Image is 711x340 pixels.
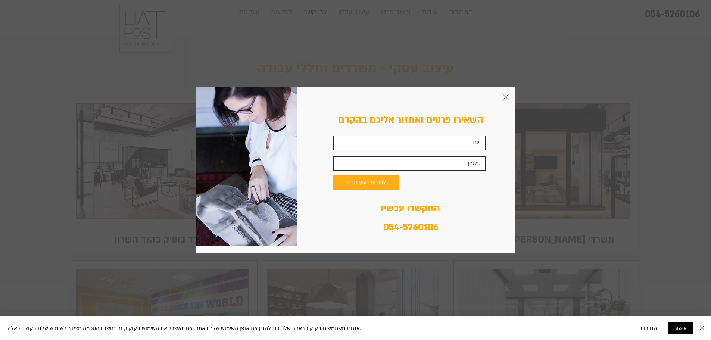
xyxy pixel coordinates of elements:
span: לשיחת ייעוץ חינם [347,178,386,187]
button: לשיחת ייעוץ חינם [333,175,399,190]
img: 210A8788.jpg [196,87,297,246]
span: השאירו פרטים ואחזור אליכם בהקדם [338,114,483,126]
span: התקשרו עכשיו [381,202,440,215]
button: סגירה [698,322,707,334]
a: 054-5260106 [383,221,439,234]
div: חזרה לאתר [502,93,509,101]
img: סגירה [698,323,707,332]
input: שם [333,136,486,150]
span: אנחנו משתמשים בקוקיז באתר שלנו כדי להבין את אופן השימוש שלך באתר. אם תאשר/י את השימוש בקוקיז, זה ... [7,325,361,331]
button: אישור [668,322,693,334]
button: הגדרות [634,322,663,334]
input: טלפון [333,156,486,171]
